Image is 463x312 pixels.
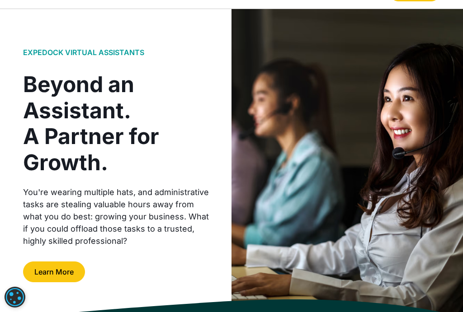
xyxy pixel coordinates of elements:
div: You're wearing multiple hats, and administrative tasks are stealing valuable hours away from what... [23,186,210,247]
h1: EXPEDOCK VIRTUAL ASSISTANTS [23,48,144,57]
span: A Partner for Growth. [23,123,210,175]
iframe: Chat Widget [418,269,463,312]
a: Learn More [23,261,85,282]
div: Beyond an Assistant. [23,71,210,175]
